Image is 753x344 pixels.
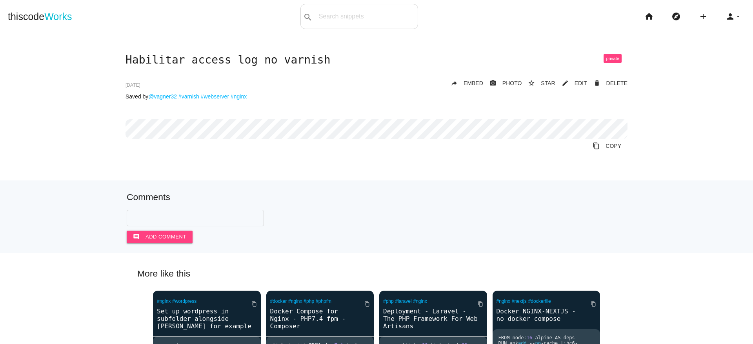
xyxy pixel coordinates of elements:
a: #phpfm [316,298,331,304]
a: Docker NGINX-NEXTJS - no docker compose [493,307,600,323]
i: comment [133,231,140,243]
span: EMBED [464,80,483,86]
span: [DATE] [125,82,140,88]
a: #nginx [497,298,510,304]
a: Copy to Clipboard [245,297,257,311]
i: content_copy [364,297,370,311]
h1: Habilitar access log no varnish [125,54,627,66]
span: STAR [541,80,555,86]
i: search [303,5,313,30]
button: star_borderSTAR [522,76,555,90]
a: replyEMBED [444,76,483,90]
span: : [524,335,527,340]
i: content_copy [591,297,596,311]
span: PHOTO [502,80,522,86]
h5: More like this [125,269,627,278]
a: #dockerfile [528,298,551,304]
span: 16 [527,335,532,340]
a: #docker [270,298,287,304]
a: Deployment - Laravel - The PHP Framework For Web Artisans [379,307,487,331]
a: photo_cameraPHOTO [483,76,522,90]
span: Works [44,11,72,22]
p: Saved by [125,93,627,100]
span: - [532,335,535,340]
a: Copy to Clipboard [584,297,596,311]
a: @vagner32 [148,93,177,100]
button: search [301,4,315,29]
a: #php [383,298,394,304]
i: reply [451,76,458,90]
a: #laravel [395,298,412,304]
i: content_copy [251,297,257,311]
a: Copy to Clipboard [471,297,483,311]
i: photo_camera [489,76,497,90]
a: #webserver [201,93,229,100]
a: mode_editEDIT [555,76,587,90]
a: #nginx [231,93,247,100]
a: #nginx [288,298,302,304]
button: commentAdd comment [127,231,193,243]
a: Set up wordpress in subfolder alongside [PERSON_NAME] for example [153,307,261,331]
i: star_border [528,76,535,90]
i: mode_edit [562,76,569,90]
span: EDIT [575,80,587,86]
a: Docker Compose for Nginx - PHP7.4 fpm - Composer [266,307,374,331]
input: Search snippets [315,8,418,25]
i: content_copy [478,297,483,311]
a: #varnish [178,93,199,100]
a: thiscodeWorks [8,4,72,29]
a: #php [304,298,314,304]
span: FROM node [498,335,524,340]
a: Copy to Clipboard [358,297,370,311]
a: #nginx [157,298,171,304]
a: #wordpress [172,298,196,304]
a: #nextjs [512,298,527,304]
a: #nginx [413,298,427,304]
h5: Comments [127,192,626,202]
